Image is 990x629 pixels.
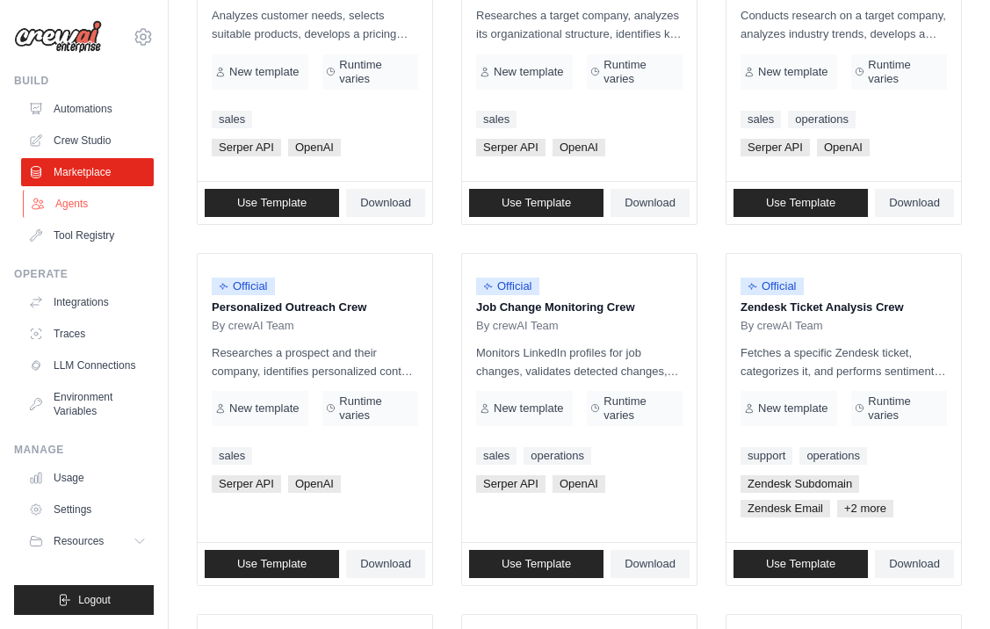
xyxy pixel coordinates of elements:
[741,299,947,316] p: Zendesk Ticket Analysis Crew
[229,65,299,79] span: New template
[469,550,603,578] a: Use Template
[733,189,868,217] a: Use Template
[360,557,411,571] span: Download
[603,58,679,86] span: Runtime varies
[837,500,893,517] span: +2 more
[494,65,563,79] span: New template
[21,527,154,555] button: Resources
[21,351,154,380] a: LLM Connections
[553,475,605,493] span: OpenAI
[212,447,252,465] a: sales
[21,127,154,155] a: Crew Studio
[288,475,341,493] span: OpenAI
[476,447,517,465] a: sales
[212,139,281,156] span: Serper API
[205,550,339,578] a: Use Template
[476,475,546,493] span: Serper API
[741,500,830,517] span: Zendesk Email
[21,95,154,123] a: Automations
[476,6,683,43] p: Researches a target company, analyzes its organizational structure, identifies key contacts, and ...
[889,557,940,571] span: Download
[603,394,679,423] span: Runtime varies
[212,278,275,295] span: Official
[469,189,603,217] a: Use Template
[212,319,294,333] span: By crewAI Team
[237,557,307,571] span: Use Template
[14,74,154,88] div: Build
[346,189,425,217] a: Download
[14,267,154,281] div: Operate
[502,557,571,571] span: Use Template
[205,189,339,217] a: Use Template
[14,20,102,54] img: Logo
[54,534,104,548] span: Resources
[741,475,859,493] span: Zendesk Subdomain
[288,139,341,156] span: OpenAI
[21,158,154,186] a: Marketplace
[212,343,418,380] p: Researches a prospect and their company, identifies personalized content angles, and crafts a tai...
[741,111,781,128] a: sales
[21,383,154,425] a: Environment Variables
[212,111,252,128] a: sales
[741,343,947,380] p: Fetches a specific Zendesk ticket, categorizes it, and performs sentiment analysis. Outputs inclu...
[625,196,676,210] span: Download
[21,495,154,524] a: Settings
[766,557,835,571] span: Use Template
[625,557,676,571] span: Download
[868,394,943,423] span: Runtime varies
[339,394,415,423] span: Runtime varies
[758,401,827,416] span: New template
[78,593,111,607] span: Logout
[524,447,591,465] a: operations
[346,550,425,578] a: Download
[212,299,418,316] p: Personalized Outreach Crew
[868,58,943,86] span: Runtime varies
[23,190,155,218] a: Agents
[741,278,804,295] span: Official
[21,221,154,249] a: Tool Registry
[360,196,411,210] span: Download
[476,343,683,380] p: Monitors LinkedIn profiles for job changes, validates detected changes, and analyzes opportunitie...
[339,58,415,86] span: Runtime varies
[741,6,947,43] p: Conducts research on a target company, analyzes industry trends, develops a tailored sales strate...
[741,447,792,465] a: support
[494,401,563,416] span: New template
[476,299,683,316] p: Job Change Monitoring Crew
[21,288,154,316] a: Integrations
[875,189,954,217] a: Download
[229,401,299,416] span: New template
[758,65,827,79] span: New template
[502,196,571,210] span: Use Template
[553,139,605,156] span: OpenAI
[611,550,690,578] a: Download
[788,111,856,128] a: operations
[21,320,154,348] a: Traces
[817,139,870,156] span: OpenAI
[799,447,867,465] a: operations
[476,278,539,295] span: Official
[21,464,154,492] a: Usage
[766,196,835,210] span: Use Template
[212,6,418,43] p: Analyzes customer needs, selects suitable products, develops a pricing strategy, and creates a co...
[476,139,546,156] span: Serper API
[741,139,810,156] span: Serper API
[889,196,940,210] span: Download
[476,111,517,128] a: sales
[875,550,954,578] a: Download
[741,319,823,333] span: By crewAI Team
[14,443,154,457] div: Manage
[476,319,559,333] span: By crewAI Team
[733,550,868,578] a: Use Template
[237,196,307,210] span: Use Template
[611,189,690,217] a: Download
[14,585,154,615] button: Logout
[212,475,281,493] span: Serper API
